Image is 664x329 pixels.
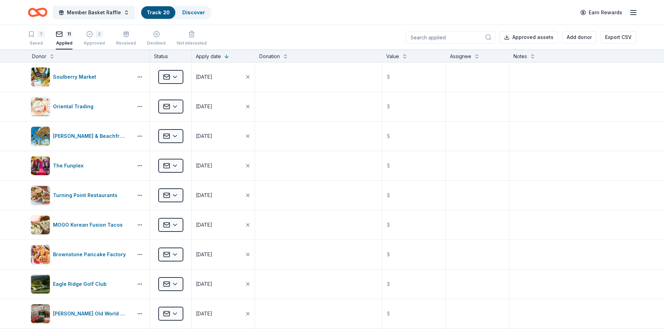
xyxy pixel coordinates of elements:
[513,52,527,61] div: Notes
[192,269,255,299] button: [DATE]
[67,8,121,17] span: Member Basket Raffle
[192,151,255,180] button: [DATE]
[28,28,45,49] button: 7Saved
[31,156,50,175] img: Image for The Funplex
[196,162,212,170] div: [DATE]
[84,28,105,49] button: 2Approved
[147,9,170,15] a: Track· 20
[31,304,130,323] button: Image for Livoti's Old World Market[PERSON_NAME] Old World Market
[53,250,129,259] div: Brownstone Pancake Factory
[31,274,130,294] button: Image for Eagle Ridge Golf ClubEagle Ridge Golf Club
[31,97,50,116] img: Image for Oriental Trading
[196,250,212,259] div: [DATE]
[386,52,399,61] div: Value
[31,215,130,235] button: Image for MOGO Korean Fusion TacosMOGO Korean Fusion Tacos
[66,31,72,38] div: 11
[53,221,125,229] div: MOGO Korean Fusion Tacos
[196,132,212,140] div: [DATE]
[84,40,105,46] div: Approved
[562,31,596,44] button: Add donor
[192,299,255,328] button: [DATE]
[196,280,212,288] div: [DATE]
[32,52,46,61] div: Donor
[53,310,130,318] div: [PERSON_NAME] Old World Market
[192,240,255,269] button: [DATE]
[31,304,50,323] img: Image for Livoti's Old World Market
[147,28,166,49] button: Declined
[196,73,212,81] div: [DATE]
[56,40,72,46] div: Applied
[31,127,50,146] img: Image for Morey's Piers & Beachfront Waterparks
[31,156,130,175] button: Image for The FunplexThe Funplex
[31,67,130,87] button: Image for Soulberry MarketSoulberry Market
[53,162,86,170] div: The Funplex
[192,62,255,92] button: [DATE]
[56,28,72,49] button: 11Applied
[31,186,50,205] img: Image for Turning Point Restaurants
[140,6,211,19] button: Track· 20Discover
[31,245,50,264] img: Image for Brownstone Pancake Factory
[147,40,166,46] div: Declined
[406,31,495,44] input: Search applied
[192,92,255,121] button: [DATE]
[192,210,255,240] button: [DATE]
[53,73,99,81] div: Soulberry Market
[53,132,130,140] div: [PERSON_NAME] & Beachfront Waterparks
[31,216,50,234] img: Image for MOGO Korean Fusion Tacos
[576,6,626,19] a: Earn Rewards
[31,245,130,264] button: Image for Brownstone Pancake FactoryBrownstone Pancake Factory
[28,4,47,21] a: Home
[192,122,255,151] button: [DATE]
[450,52,471,61] div: Assignee
[259,52,280,61] div: Donation
[177,28,207,49] button: Not interested
[196,310,212,318] div: [DATE]
[31,126,130,146] button: Image for Morey's Piers & Beachfront Waterparks[PERSON_NAME] & Beachfront Waterparks
[53,191,120,199] div: Turning Point Restaurants
[177,40,207,46] div: Not interested
[116,28,136,49] button: Received
[196,102,212,111] div: [DATE]
[196,221,212,229] div: [DATE]
[150,49,192,62] div: Status
[96,31,103,38] div: 2
[499,31,558,44] button: Approved assets
[182,9,205,15] a: Discover
[53,6,135,19] button: Member Basket Raffle
[53,280,109,288] div: Eagle Ridge Golf Club
[31,68,50,86] img: Image for Soulberry Market
[53,102,96,111] div: Oriental Trading
[192,181,255,210] button: [DATE]
[116,40,136,46] div: Received
[31,97,130,116] button: Image for Oriental TradingOriental Trading
[31,275,50,293] img: Image for Eagle Ridge Golf Club
[31,186,130,205] button: Image for Turning Point RestaurantsTurning Point Restaurants
[196,191,212,199] div: [DATE]
[196,52,221,61] div: Apply date
[38,31,45,38] div: 7
[28,40,45,46] div: Saved
[601,31,636,44] button: Export CSV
